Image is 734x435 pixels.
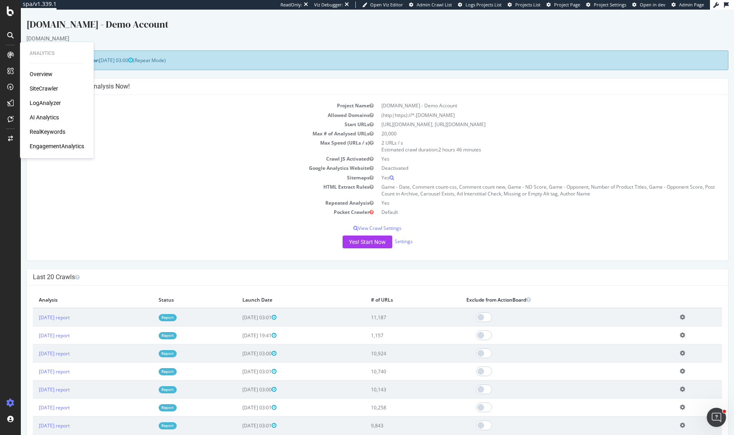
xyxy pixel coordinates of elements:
span: [DATE] 03:01 [222,395,256,401]
a: Admin Crawl List [409,2,452,8]
th: Analysis [12,282,132,298]
a: RealKeywords [30,128,65,136]
span: Admin Crawl List [417,2,452,8]
td: Yes [357,163,701,173]
div: (Repeat Mode) [6,41,708,60]
div: [DOMAIN_NAME] - Demo Account [6,8,708,25]
a: [DATE] report [18,377,49,383]
span: Open in dev [640,2,665,8]
span: [DATE] 03:00 [222,377,256,383]
th: Launch Date [216,282,344,298]
td: 10,143 [344,371,439,389]
td: 9,843 [344,407,439,425]
td: 11,187 [344,298,439,317]
td: 10,740 [344,353,439,371]
td: (http|https)://*.[DOMAIN_NAME] [357,101,701,110]
span: Admin Page [679,2,704,8]
a: Admin Page [671,2,704,8]
td: Project Name [12,91,357,101]
span: Open Viz Editor [370,2,403,8]
a: EngagementAnalytics [30,142,84,150]
td: Repeated Analysis [12,189,357,198]
td: Game - Date, Comment count-css, Comment count new, Game - ND Score, Game - Opponent, Number of Pr... [357,173,701,189]
span: 2 hours 46 minutes [417,137,460,143]
span: [DATE] 03:01 [222,413,256,419]
a: Open Viz Editor [362,2,403,8]
th: Status [132,282,216,298]
td: [DOMAIN_NAME] - Demo Account [357,91,701,101]
a: [DATE] report [18,395,49,401]
a: [DATE] report [18,322,49,329]
strong: Next Launch Scheduled for: [12,47,78,54]
td: Yes [357,145,701,154]
a: Report [138,358,156,365]
span: Project Page [554,2,580,8]
a: Projects List [508,2,540,8]
h4: Last 20 Crawls [12,264,701,272]
td: Sitemaps [12,163,357,173]
span: [DATE] 03:00 [222,340,256,347]
a: [DATE] report [18,340,49,347]
span: Project Settings [594,2,626,8]
span: [DATE] 03:00 [78,47,112,54]
div: ReadOnly: [280,2,302,8]
a: Overview [30,70,52,78]
td: 2 URLs / s Estimated crawl duration: [357,129,701,145]
a: [DATE] report [18,358,49,365]
td: Default [357,198,701,207]
a: Project Page [546,2,580,8]
a: SiteCrawler [30,85,58,93]
div: Viz Debugger: [314,2,343,8]
a: Project Settings [586,2,626,8]
button: Yes! Start Now [322,226,371,239]
td: Yes [357,189,701,198]
td: HTML Extract Rules [12,173,357,189]
a: LogAnalyzer [30,99,61,107]
a: [DATE] report [18,413,49,419]
div: Analytics [30,50,84,57]
iframe: Intercom live chat [707,408,726,427]
td: Google Analytics Website [12,154,357,163]
td: Allowed Domains [12,101,357,110]
td: Max Speed (URLs / s) [12,129,357,145]
a: Open in dev [632,2,665,8]
p: View Crawl Settings [12,215,701,222]
th: Exclude from ActionBoard [440,282,653,298]
td: Start URLs [12,110,357,119]
div: [DOMAIN_NAME] [6,25,708,33]
span: [DATE] 03:01 [222,304,256,311]
a: Settings [374,229,392,236]
h4: Configure your New Analysis Now! [12,73,701,81]
td: 1,157 [344,317,439,335]
td: Deactivated [357,154,701,163]
span: Projects List [515,2,540,8]
a: Report [138,340,156,347]
td: 10,924 [344,335,439,353]
a: Report [138,304,156,311]
td: 10,258 [344,389,439,407]
td: 20,000 [357,119,701,129]
a: Report [138,413,156,419]
a: [DATE] report [18,304,49,311]
span: [DATE] 19:41 [222,322,256,329]
a: Report [138,395,156,401]
a: Report [138,377,156,383]
a: Report [138,322,156,329]
td: [URL][DOMAIN_NAME], [URL][DOMAIN_NAME] [357,110,701,119]
td: Max # of Analysed URLs [12,119,357,129]
a: AI Analytics [30,113,59,121]
td: Crawl JS Activated [12,145,357,154]
a: Logs Projects List [458,2,502,8]
td: Pocket Crawler [12,198,357,207]
span: Logs Projects List [466,2,502,8]
span: [DATE] 03:01 [222,358,256,365]
th: # of URLs [344,282,439,298]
